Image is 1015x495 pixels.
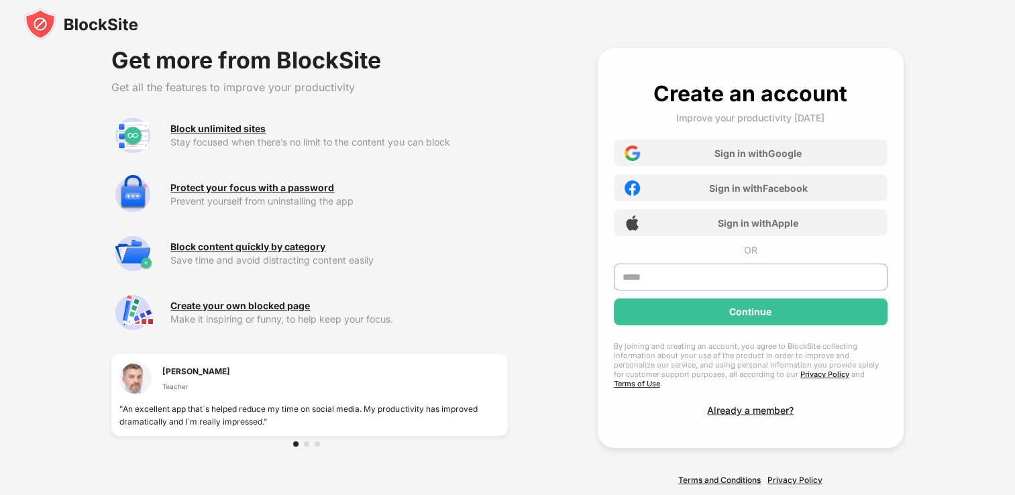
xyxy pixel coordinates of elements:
a: Privacy Policy [767,475,822,485]
img: google-icon.png [625,146,640,161]
div: Already a member? [707,404,794,416]
img: premium-category.svg [111,232,154,275]
div: OR [744,244,757,256]
div: Protect your focus with a password [170,182,334,193]
div: [PERSON_NAME] [162,365,230,378]
div: Make it inspiring or funny, to help keep your focus. [170,314,507,325]
div: Improve your productivity [DATE] [676,112,824,123]
div: Save time and avoid distracting content easily [170,255,507,266]
img: premium-customize-block-page.svg [111,291,154,334]
div: Block unlimited sites [170,123,266,134]
div: Create your own blocked page [170,300,310,311]
img: testimonial-1.jpg [119,362,152,394]
a: Privacy Policy [800,370,849,379]
a: Terms of Use [614,379,660,388]
div: Create an account [653,80,847,107]
div: Get more from BlockSite [111,48,507,72]
div: Continue [729,307,771,317]
div: Block content quickly by category [170,241,325,252]
div: Get all the features to improve your productivity [111,80,507,94]
img: premium-password-protection.svg [111,173,154,216]
img: premium-unlimited-blocklist.svg [111,114,154,157]
img: blocksite-icon-black.svg [24,8,138,40]
a: Terms and Conditions [678,475,761,485]
div: Sign in with Google [714,148,802,159]
img: apple-icon.png [625,215,640,231]
div: "An excellent app that`s helped reduce my time on social media. My productivity has improved dram... [119,402,499,428]
img: facebook-icon.png [625,180,640,196]
div: Sign in with Facebook [709,182,808,194]
div: Stay focused when there’s no limit to the content you can block [170,137,507,148]
div: By joining and creating an account, you agree to BlockSite collecting information about your use ... [614,341,888,388]
div: Sign in with Apple [718,217,798,229]
div: Prevent yourself from uninstalling the app [170,196,507,207]
div: Teacher [162,381,230,392]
